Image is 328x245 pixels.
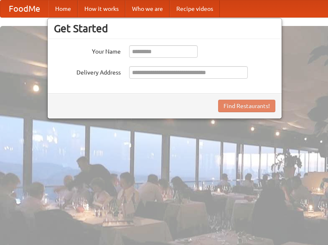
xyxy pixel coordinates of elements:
[170,0,220,17] a: Recipe videos
[0,0,48,17] a: FoodMe
[54,66,121,77] label: Delivery Address
[218,100,275,112] button: Find Restaurants!
[54,45,121,56] label: Your Name
[125,0,170,17] a: Who we are
[54,22,275,35] h3: Get Started
[78,0,125,17] a: How it works
[48,0,78,17] a: Home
